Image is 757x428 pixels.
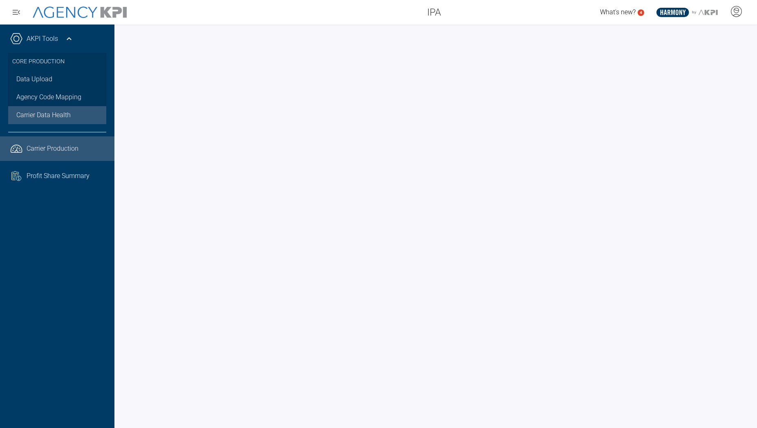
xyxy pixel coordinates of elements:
a: 4 [638,9,644,16]
span: IPA [427,5,441,20]
h3: Core Production [12,53,102,70]
img: AgencyKPI [33,7,127,18]
span: Carrier Data Health [16,110,71,120]
a: Data Upload [8,70,106,88]
a: Agency Code Mapping [8,88,106,106]
span: Carrier Production [27,144,78,154]
a: AKPI Tools [27,34,58,44]
a: Carrier Data Health [8,106,106,124]
span: Profit Share Summary [27,171,90,181]
text: 4 [640,10,642,15]
span: What's new? [600,8,636,16]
